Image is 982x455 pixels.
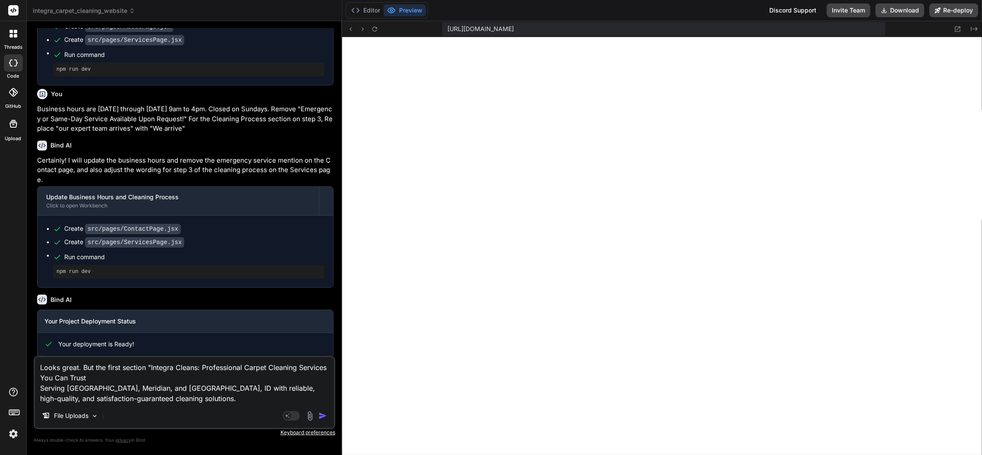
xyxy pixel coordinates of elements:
h6: You [51,90,63,98]
button: Preview [384,4,426,16]
iframe: Preview [342,37,982,455]
textarea: Looks great. But the first section "Integra Cleans: Professional Carpet Cleaning Services You Can... [35,357,334,404]
pre: npm run dev [57,66,321,73]
img: attachment [305,411,315,421]
label: Upload [5,135,22,142]
p: Business hours are [DATE] through [DATE] 9am to 4pm. Closed on Sundays. Remove "Emergency or Same... [37,104,334,134]
p: Certainly! I will update the business hours and remove the emergency service mention on the Conta... [37,156,334,185]
span: Your deployment is Ready! [58,340,134,348]
code: src/pages/ServicesPage.jsx [85,237,184,248]
span: [URL][DOMAIN_NAME] [447,25,514,33]
button: Update Business Hours and Cleaning ProcessClick to open Workbench [38,187,319,215]
label: code [7,72,19,80]
span: privacy [116,437,131,442]
p: File Uploads [54,411,88,420]
pre: npm run dev [57,268,321,275]
div: Create [64,22,173,31]
p: Always double-check its answers. Your in Bind [34,436,335,444]
button: Download [875,3,924,17]
code: src/pages/ContactPage.jsx [85,224,181,234]
button: Re-deploy [929,3,978,17]
h6: Bind AI [50,295,72,304]
div: Create [64,224,181,233]
span: Run command [64,50,324,59]
span: integra_carpet_cleaning_website [33,6,135,15]
label: GitHub [5,103,21,110]
h6: Bind AI [50,141,72,150]
img: settings [6,427,21,441]
div: Create [64,35,184,44]
div: Click to open Workbench [46,202,310,209]
button: Editor [348,4,384,16]
img: Pick Models [91,412,98,420]
div: Discord Support [764,3,821,17]
div: Create [64,238,184,247]
label: threads [4,44,22,51]
span: Run command [64,253,324,261]
code: src/pages/ServicesPage.jsx [85,35,184,45]
div: Update Business Hours and Cleaning Process [46,193,310,201]
button: Invite Team [827,3,870,17]
img: icon [318,411,327,420]
h3: Your Project Deployment Status [44,317,326,326]
p: Keyboard preferences [34,429,335,436]
div: [URL][DOMAIN_NAME] [44,355,326,378]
